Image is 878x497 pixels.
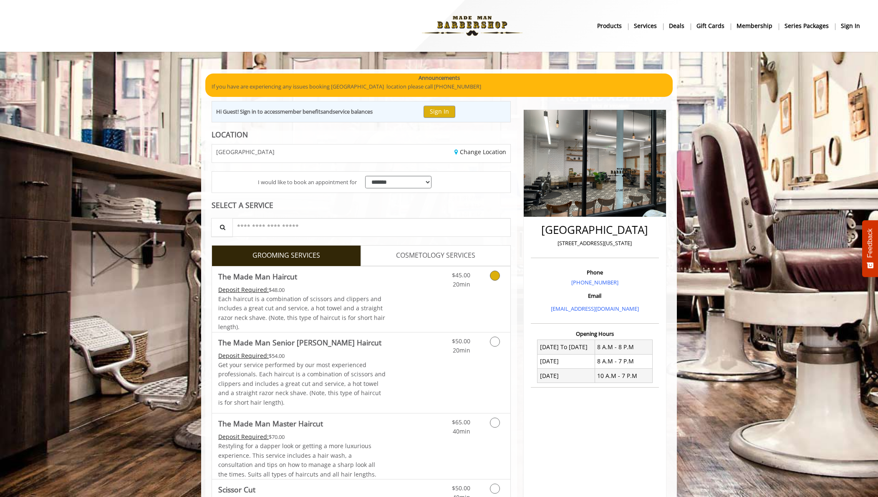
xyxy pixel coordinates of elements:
[737,21,772,30] b: Membership
[216,107,373,116] div: Hi Guest! Sign in to access and
[595,369,652,383] td: 10 A.M - 7 P.M
[218,286,269,294] span: This service needs some Advance to be paid before we block your appointment
[537,369,595,383] td: [DATE]
[452,418,470,426] span: $65.00
[841,21,860,30] b: sign in
[452,271,470,279] span: $45.00
[453,280,470,288] span: 20min
[333,108,373,115] b: service balances
[218,295,385,331] span: Each haircut is a combination of scissors and clippers and includes a great cut and service, a ho...
[866,228,874,258] span: Feedback
[533,239,657,248] p: [STREET_ADDRESS][US_STATE]
[258,178,357,187] span: I would like to book an appointment for
[862,220,878,277] button: Feedback - Show survey
[537,354,595,368] td: [DATE]
[595,354,652,368] td: 8 A.M - 7 P.M
[218,271,297,282] b: The Made Man Haircut
[212,129,248,139] b: LOCATION
[216,149,275,155] span: [GEOGRAPHIC_DATA]
[424,106,455,118] button: Sign In
[218,285,386,294] div: $48.00
[533,293,657,299] h3: Email
[533,269,657,275] h3: Phone
[591,20,628,32] a: Productsproducts
[454,148,506,156] a: Change Location
[419,74,460,82] b: Announcements
[453,427,470,435] span: 40min
[212,201,511,209] div: SELECT A SERVICE
[533,224,657,236] h2: [GEOGRAPHIC_DATA]
[531,331,659,337] h3: Opening Hours
[691,20,731,32] a: Gift cardsgift cards
[634,21,657,30] b: Services
[218,337,381,348] b: The Made Man Senior [PERSON_NAME] Haircut
[415,3,530,49] img: Made Man Barbershop logo
[218,360,386,407] p: Get your service performed by our most experienced professionals. Each haircut is a combination o...
[218,433,269,441] span: This service needs some Advance to be paid before we block your appointment
[597,21,622,30] b: products
[452,337,470,345] span: $50.00
[218,442,376,478] span: Restyling for a dapper look or getting a more luxurious experience. This service includes a hair ...
[218,484,255,495] b: Scissor Cut
[669,21,684,30] b: Deals
[396,250,475,261] span: COSMETOLOGY SERVICES
[696,21,724,30] b: gift cards
[452,484,470,492] span: $50.00
[212,82,666,91] p: If you have are experiencing any issues booking [GEOGRAPHIC_DATA] location please call [PHONE_NUM...
[280,108,323,115] b: member benefits
[218,351,386,360] div: $54.00
[218,418,323,429] b: The Made Man Master Haircut
[731,20,779,32] a: MembershipMembership
[571,279,618,286] a: [PHONE_NUMBER]
[252,250,320,261] span: GROOMING SERVICES
[628,20,663,32] a: ServicesServices
[537,340,595,354] td: [DATE] To [DATE]
[595,340,652,354] td: 8 A.M - 8 P.M
[218,352,269,360] span: This service needs some Advance to be paid before we block your appointment
[551,305,639,312] a: [EMAIL_ADDRESS][DOMAIN_NAME]
[835,20,866,32] a: sign insign in
[785,21,829,30] b: Series packages
[218,432,386,441] div: $70.00
[663,20,691,32] a: DealsDeals
[453,346,470,354] span: 20min
[779,20,835,32] a: Series packagesSeries packages
[211,218,233,237] button: Service Search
